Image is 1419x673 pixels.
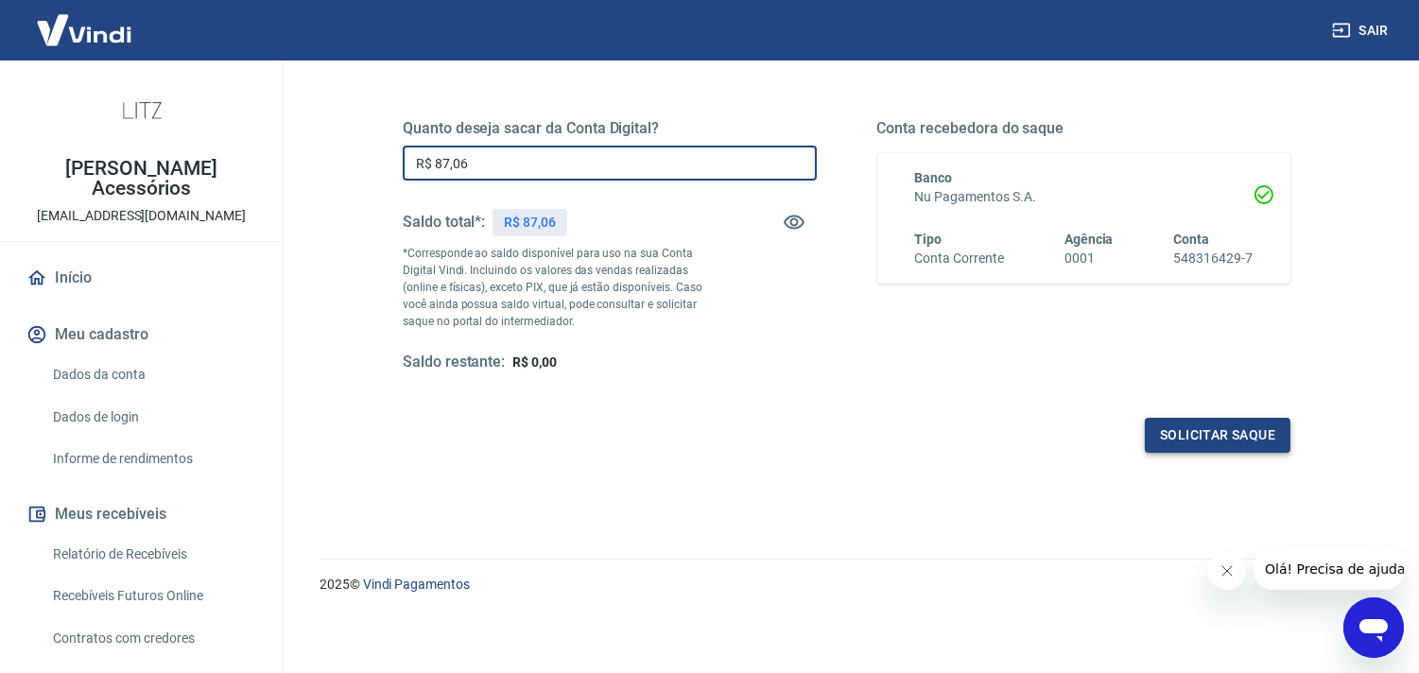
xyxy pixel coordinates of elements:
img: Vindi [23,1,146,59]
h6: Conta Corrente [915,249,1004,268]
a: Início [23,257,260,299]
button: Meus recebíveis [23,493,260,535]
span: Olá! Precisa de ajuda? [11,13,159,28]
button: Sair [1328,13,1396,48]
img: 52de5453-889a-449d-b170-710f08a1b832.jpeg [104,76,180,151]
h5: Quanto deseja sacar da Conta Digital? [403,119,817,138]
span: R$ 0,00 [512,354,557,370]
p: [EMAIL_ADDRESS][DOMAIN_NAME] [37,206,246,226]
p: 2025 © [320,575,1374,595]
a: Contratos com credores [45,619,260,658]
span: Banco [915,170,953,185]
h6: 548316429-7 [1174,249,1253,268]
h6: Nu Pagamentos S.A. [915,187,1254,207]
h5: Saldo total*: [403,213,485,232]
a: Recebíveis Futuros Online [45,577,260,615]
h5: Conta recebedora do saque [877,119,1291,138]
iframe: Fechar mensagem [1208,552,1246,590]
p: *Corresponde ao saldo disponível para uso na sua Conta Digital Vindi. Incluindo os valores das ve... [403,245,713,330]
a: Dados da conta [45,355,260,394]
span: Conta [1174,232,1210,247]
p: [PERSON_NAME] Acessórios [15,159,268,198]
iframe: Botão para abrir a janela de mensagens [1343,597,1404,658]
h5: Saldo restante: [403,353,505,372]
a: Dados de login [45,398,260,437]
span: Tipo [915,232,943,247]
button: Solicitar saque [1145,418,1290,453]
span: Agência [1064,232,1114,247]
button: Meu cadastro [23,314,260,355]
a: Relatório de Recebíveis [45,535,260,574]
a: Vindi Pagamentos [363,577,470,592]
iframe: Mensagem da empresa [1254,548,1404,590]
a: Informe de rendimentos [45,440,260,478]
h6: 0001 [1064,249,1114,268]
p: R$ 87,06 [504,213,556,233]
